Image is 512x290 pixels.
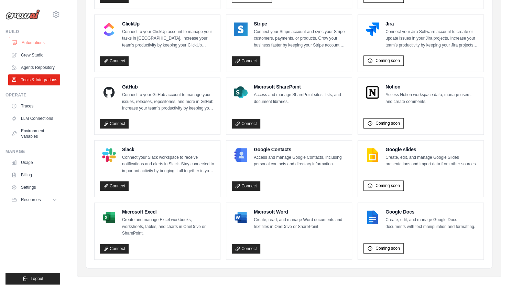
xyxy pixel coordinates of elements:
p: Access and manage SharePoint sites, lists, and document libraries. [254,92,346,105]
h4: ClickUp [122,20,215,27]
a: Connect [100,181,129,191]
div: Build [6,29,60,34]
img: Microsoft Excel Logo [102,210,116,224]
p: Connect to your ClickUp account to manage your tasks in [GEOGRAPHIC_DATA]. Increase your team’s p... [122,29,215,49]
span: Logout [31,276,43,281]
h4: Microsoft Word [254,208,346,215]
a: Agents Repository [8,62,60,73]
p: Connect your Jira Software account to create or update issues in your Jira projects. Increase you... [385,29,478,49]
a: Environment Variables [8,125,60,142]
img: Google slides Logo [366,148,379,162]
a: Connect [100,56,129,66]
a: Connect [232,56,260,66]
button: Resources [8,194,60,205]
a: Settings [8,182,60,193]
span: Coming soon [375,183,400,188]
h4: Google Contacts [254,146,346,153]
img: Logo [6,9,40,20]
a: Billing [8,169,60,180]
h4: Jira [385,20,478,27]
a: Crew Studio [8,50,60,61]
p: Connect your Stripe account and sync your Stripe customers, payments, or products. Grow your busi... [254,29,346,49]
h4: Google Docs [385,208,478,215]
p: Access Notion workspace data, manage users, and create comments. [385,92,478,105]
div: Operate [6,92,60,98]
a: Tools & Integrations [8,74,60,85]
img: Microsoft Word Logo [234,210,248,224]
p: Connect your Slack workspace to receive notifications and alerts in Slack. Stay connected to impo... [122,154,215,175]
img: ClickUp Logo [102,22,116,36]
span: Coming soon [375,121,400,126]
h4: Slack [122,146,215,153]
img: Microsoft SharePoint Logo [234,85,248,99]
a: LLM Connections [8,113,60,124]
span: Coming soon [375,246,400,251]
img: Notion Logo [366,85,379,99]
a: Connect [232,181,260,191]
p: Connect to your GitHub account to manage your issues, releases, repositories, and more in GitHub.... [122,92,215,112]
a: Connect [232,119,260,128]
a: Connect [100,119,129,128]
img: Google Docs Logo [366,210,379,224]
h4: Google slides [385,146,478,153]
h4: Microsoft Excel [122,208,215,215]
a: Connect [232,244,260,253]
img: Slack Logo [102,148,116,162]
img: Google Contacts Logo [234,148,248,162]
span: Resources [21,197,41,203]
a: Connect [100,244,129,253]
img: Jira Logo [366,22,379,36]
div: Manage [6,149,60,154]
a: Usage [8,157,60,168]
h4: Stripe [254,20,346,27]
p: Create, edit, and manage Google Slides presentations and import data from other sources. [385,154,478,168]
h4: Notion [385,83,478,90]
img: Stripe Logo [234,22,248,36]
p: Create, read, and manage Word documents and text files in OneDrive or SharePoint. [254,217,346,230]
a: Traces [8,101,60,112]
p: Create, edit, and manage Google Docs documents with text manipulation and formatting. [385,217,478,230]
h4: Microsoft SharePoint [254,83,346,90]
img: GitHub Logo [102,85,116,99]
h4: GitHub [122,83,215,90]
span: Coming soon [375,58,400,63]
button: Logout [6,273,60,284]
a: Automations [9,37,61,48]
p: Create and manage Excel workbooks, worksheets, tables, and charts in OneDrive or SharePoint. [122,217,215,237]
p: Access and manage Google Contacts, including personal contacts and directory information. [254,154,346,168]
